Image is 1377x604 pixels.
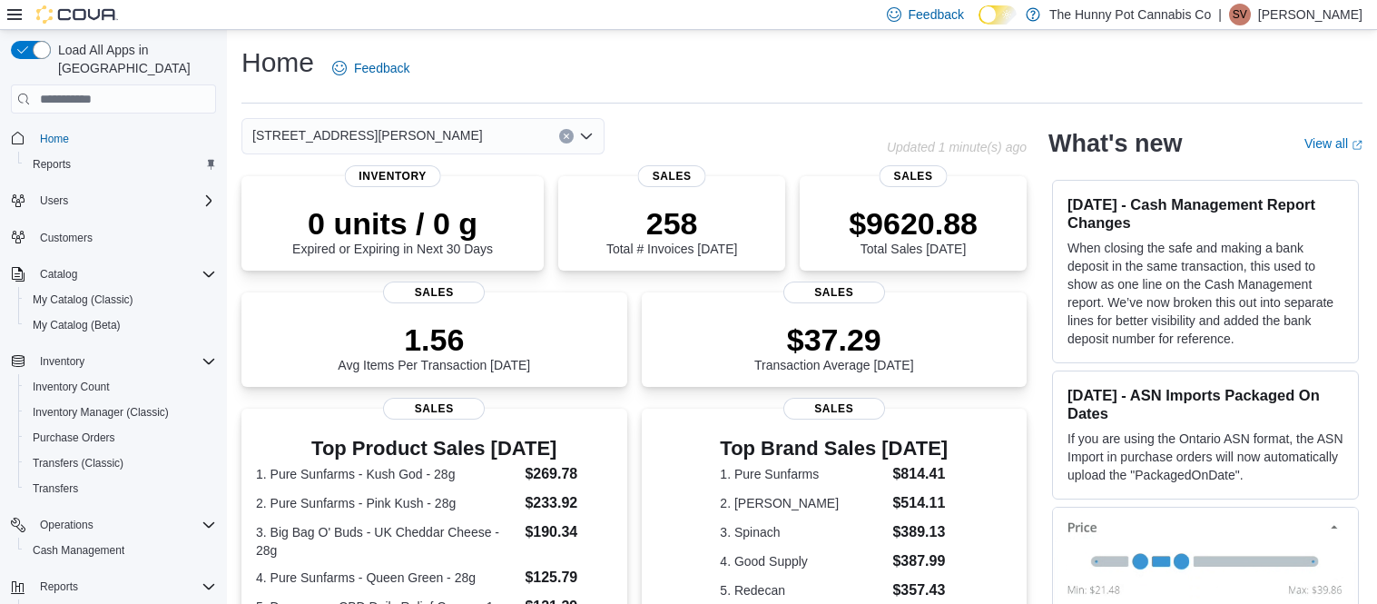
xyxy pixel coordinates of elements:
[25,540,132,561] a: Cash Management
[33,481,78,496] span: Transfers
[720,465,885,483] dt: 1. Pure Sunfarms
[256,465,517,483] dt: 1. Pure Sunfarms - Kush God - 28g
[338,322,530,358] p: 1.56
[51,41,216,77] span: Load All Apps in [GEOGRAPHIC_DATA]
[1049,4,1211,25] p: The Hunny Pot Cannabis Co
[892,492,948,514] dd: $514.11
[33,514,101,536] button: Operations
[338,322,530,372] div: Avg Items Per Transaction [DATE]
[33,431,115,445] span: Purchase Orders
[33,543,124,558] span: Cash Management
[638,165,706,187] span: Sales
[383,282,485,303] span: Sales
[18,374,223,400] button: Inventory Count
[40,267,77,282] span: Catalog
[33,226,216,249] span: Customers
[33,190,75,212] button: Users
[25,314,128,336] a: My Catalog (Beta)
[25,427,216,449] span: Purchase Orders
[1352,140,1362,151] svg: External link
[892,550,948,572] dd: $387.99
[1233,4,1247,25] span: SV
[25,376,117,398] a: Inventory Count
[4,188,223,213] button: Users
[25,314,216,336] span: My Catalog (Beta)
[892,579,948,601] dd: $357.43
[754,322,914,372] div: Transaction Average [DATE]
[354,59,409,77] span: Feedback
[1067,386,1343,422] h3: [DATE] - ASN Imports Packaged On Dates
[33,318,121,332] span: My Catalog (Beta)
[33,576,85,598] button: Reports
[40,354,84,369] span: Inventory
[606,205,737,242] p: 258
[33,190,216,212] span: Users
[892,521,948,543] dd: $389.13
[4,512,223,538] button: Operations
[1067,239,1343,348] p: When closing the safe and making a bank deposit in the same transaction, this used to show as one...
[241,45,314,81] h1: Home
[4,349,223,374] button: Inventory
[33,380,110,394] span: Inventory Count
[40,579,78,594] span: Reports
[1304,136,1362,151] a: View allExternal link
[4,124,223,151] button: Home
[1258,4,1362,25] p: [PERSON_NAME]
[25,452,216,474] span: Transfers (Classic)
[40,132,69,146] span: Home
[33,263,216,285] span: Catalog
[979,5,1017,25] input: Dark Mode
[33,227,100,249] a: Customers
[33,157,71,172] span: Reports
[33,576,216,598] span: Reports
[720,523,885,541] dt: 3. Spinach
[720,438,948,460] h3: Top Brand Sales [DATE]
[25,401,176,423] a: Inventory Manager (Classic)
[33,292,133,307] span: My Catalog (Classic)
[33,456,123,470] span: Transfers (Classic)
[25,376,216,398] span: Inventory Count
[33,405,169,420] span: Inventory Manager (Classic)
[887,140,1027,154] p: Updated 1 minute(s) ago
[606,205,737,256] div: Total # Invoices [DATE]
[292,205,493,256] div: Expired or Expiring in Next 30 Days
[33,351,216,372] span: Inventory
[849,205,978,256] div: Total Sales [DATE]
[40,231,93,245] span: Customers
[525,492,612,514] dd: $233.92
[33,351,92,372] button: Inventory
[559,129,574,144] button: Clear input
[256,569,517,587] dt: 4. Pure Sunfarms - Queen Green - 28g
[18,400,223,425] button: Inventory Manager (Classic)
[4,224,223,251] button: Customers
[1218,4,1222,25] p: |
[33,514,216,536] span: Operations
[25,153,78,175] a: Reports
[325,50,417,86] a: Feedback
[40,518,93,532] span: Operations
[720,581,885,599] dt: 5. Redecan
[720,552,885,570] dt: 4. Good Supply
[892,463,948,485] dd: $814.41
[25,427,123,449] a: Purchase Orders
[1048,129,1182,158] h2: What's new
[720,494,885,512] dt: 2. [PERSON_NAME]
[25,478,216,500] span: Transfers
[25,289,141,311] a: My Catalog (Classic)
[18,287,223,312] button: My Catalog (Classic)
[25,153,216,175] span: Reports
[33,263,84,285] button: Catalog
[40,193,68,208] span: Users
[909,5,964,24] span: Feedback
[1067,430,1343,484] p: If you are using the Ontario ASN format, the ASN Import in purchase orders will now automatically...
[525,463,612,485] dd: $269.78
[525,567,612,589] dd: $125.79
[18,425,223,451] button: Purchase Orders
[1229,4,1251,25] div: Steve Vandermeulen
[880,165,948,187] span: Sales
[1067,195,1343,232] h3: [DATE] - Cash Management Report Changes
[18,538,223,563] button: Cash Management
[292,205,493,242] p: 0 units / 0 g
[4,262,223,287] button: Catalog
